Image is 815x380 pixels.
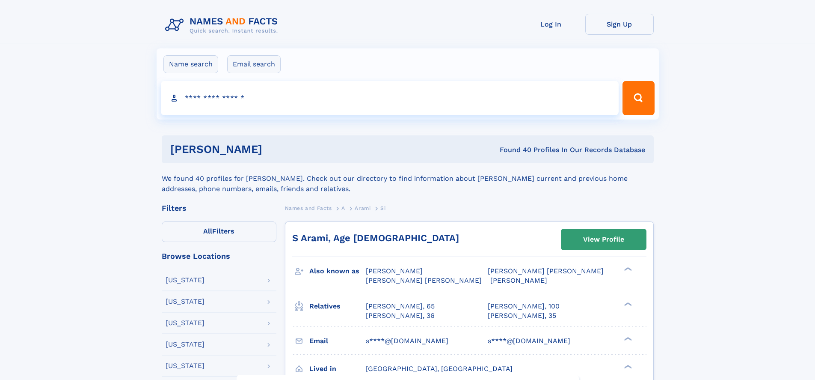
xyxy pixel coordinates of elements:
input: search input [161,81,619,115]
div: ❯ [622,301,632,307]
a: [PERSON_NAME], 100 [488,302,560,311]
a: Log In [517,14,585,35]
div: ❯ [622,364,632,369]
div: View Profile [583,230,624,249]
h3: Also known as [309,264,366,278]
a: [PERSON_NAME], 65 [366,302,435,311]
button: Search Button [622,81,654,115]
a: S Arami, Age [DEMOGRAPHIC_DATA] [292,233,459,243]
a: [PERSON_NAME], 35 [488,311,556,320]
div: [US_STATE] [166,320,204,326]
div: Filters [162,204,276,212]
img: Logo Names and Facts [162,14,285,37]
span: [PERSON_NAME] [490,276,547,284]
h3: Relatives [309,299,366,314]
div: Found 40 Profiles In Our Records Database [381,145,645,155]
a: A [341,203,345,213]
span: [PERSON_NAME] [366,267,423,275]
a: Arami [355,203,370,213]
div: ❯ [622,336,632,341]
label: Email search [227,55,281,73]
h1: [PERSON_NAME] [170,144,381,155]
div: [US_STATE] [166,277,204,284]
span: All [203,227,212,235]
div: [US_STATE] [166,298,204,305]
div: Browse Locations [162,252,276,260]
span: [PERSON_NAME] [PERSON_NAME] [488,267,604,275]
div: [US_STATE] [166,362,204,369]
h3: Lived in [309,362,366,376]
label: Name search [163,55,218,73]
a: Sign Up [585,14,654,35]
span: Si [380,205,385,211]
span: Arami [355,205,370,211]
div: We found 40 profiles for [PERSON_NAME]. Check out our directory to find information about [PERSON... [162,163,654,194]
a: View Profile [561,229,646,250]
div: ❯ [622,266,632,272]
a: [PERSON_NAME], 36 [366,311,435,320]
span: A [341,205,345,211]
h3: Email [309,334,366,348]
label: Filters [162,221,276,242]
a: Names and Facts [285,203,332,213]
span: [GEOGRAPHIC_DATA], [GEOGRAPHIC_DATA] [366,365,513,373]
span: [PERSON_NAME] [PERSON_NAME] [366,276,482,284]
div: [US_STATE] [166,341,204,348]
